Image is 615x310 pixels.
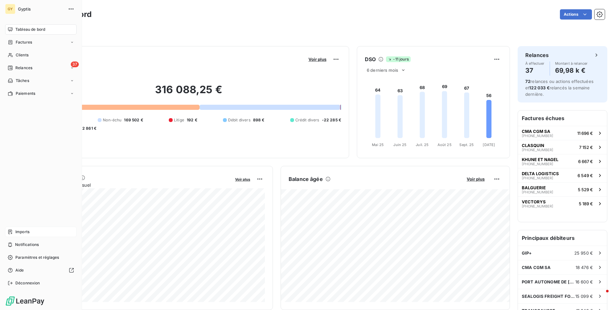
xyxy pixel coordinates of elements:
[529,85,549,90] span: 122 033 €
[578,187,593,192] span: 5 529 €
[522,162,553,166] span: [PHONE_NUMBER]
[459,143,474,147] tspan: Sept. 25
[15,242,39,248] span: Notifications
[518,110,607,126] h6: Factures échues
[593,288,609,304] iframe: Intercom live chat
[367,68,398,73] span: 6 derniers mois
[522,250,532,256] span: GIP+
[578,173,593,178] span: 6 549 €
[295,117,319,123] span: Crédit divers
[577,131,593,136] span: 11 696 €
[16,78,29,84] span: Tâches
[16,39,32,45] span: Factures
[307,56,328,62] button: Voir plus
[438,143,452,147] tspan: Août 25
[233,176,252,182] button: Voir plus
[518,182,607,196] button: BALGUERIE[PHONE_NUMBER]5 529 €
[518,140,607,154] button: CLASQUIN[PHONE_NUMBER]7 152 €
[15,280,40,286] span: Déconnexion
[576,265,593,270] span: 18 476 €
[18,6,64,12] span: Gyptis
[386,56,410,62] span: -11 jours
[253,117,265,123] span: 898 €
[36,83,341,102] h2: 316 088,25 €
[575,294,593,299] span: 15 099 €
[5,296,45,306] img: Logo LeanPay
[5,265,77,275] a: Aide
[522,148,553,152] span: [PHONE_NUMBER]
[15,27,45,32] span: Tableau de bord
[575,279,593,284] span: 16 600 €
[522,204,553,208] span: [PHONE_NUMBER]
[522,199,546,204] span: VECTORYS
[518,168,607,182] button: DELTA LOGISTICS[PHONE_NUMBER]6 549 €
[322,117,341,123] span: -22 285 €
[80,126,96,131] span: -2 861 €
[522,143,544,148] span: CLASQUIN
[393,143,406,147] tspan: Juin 25
[467,176,485,182] span: Voir plus
[15,255,59,260] span: Paramètres et réglages
[416,143,429,147] tspan: Juil. 25
[518,126,607,140] button: CMA CGM SA[PHONE_NUMBER]11 696 €
[187,117,197,123] span: 192 €
[228,117,250,123] span: Débit divers
[525,61,545,65] span: À effectuer
[555,61,588,65] span: Montant à relancer
[522,294,575,299] span: SEALOGIS FREIGHT FORWARDING
[103,117,121,123] span: Non-échu
[308,57,326,62] span: Voir plus
[483,143,495,147] tspan: [DATE]
[560,9,592,20] button: Actions
[15,229,29,235] span: Imports
[16,91,35,96] span: Paiements
[578,159,593,164] span: 6 667 €
[522,129,550,134] span: CMA CGM SA
[15,267,24,273] span: Aide
[518,230,607,246] h6: Principaux débiteurs
[15,65,32,71] span: Relances
[16,52,29,58] span: Clients
[522,134,553,138] span: [PHONE_NUMBER]
[365,55,376,63] h6: DSO
[525,51,549,59] h6: Relances
[518,154,607,168] button: KHUNE ET NAGEL[PHONE_NUMBER]6 667 €
[525,65,545,76] h4: 37
[522,190,553,194] span: [PHONE_NUMBER]
[36,182,231,188] span: Chiffre d'affaires mensuel
[289,175,323,183] h6: Balance âgée
[579,201,593,206] span: 5 189 €
[522,171,559,176] span: DELTA LOGISTICS
[71,61,79,67] span: 37
[525,79,530,84] span: 72
[579,145,593,150] span: 7 152 €
[522,176,553,180] span: [PHONE_NUMBER]
[555,65,588,76] h4: 69,98 k €
[174,117,184,123] span: Litige
[465,176,487,182] button: Voir plus
[5,4,15,14] div: GY
[372,143,384,147] tspan: Mai 25
[235,177,250,182] span: Voir plus
[522,185,546,190] span: BALGUERIE
[525,79,594,97] span: relances ou actions effectuées et relancés la semaine dernière.
[518,196,607,210] button: VECTORYS[PHONE_NUMBER]5 189 €
[522,157,558,162] span: KHUNE ET NAGEL
[522,265,551,270] span: CMA CGM SA
[574,250,593,256] span: 25 950 €
[124,117,143,123] span: 169 502 €
[522,279,575,284] span: PORT AUTONOME DE [GEOGRAPHIC_DATA]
